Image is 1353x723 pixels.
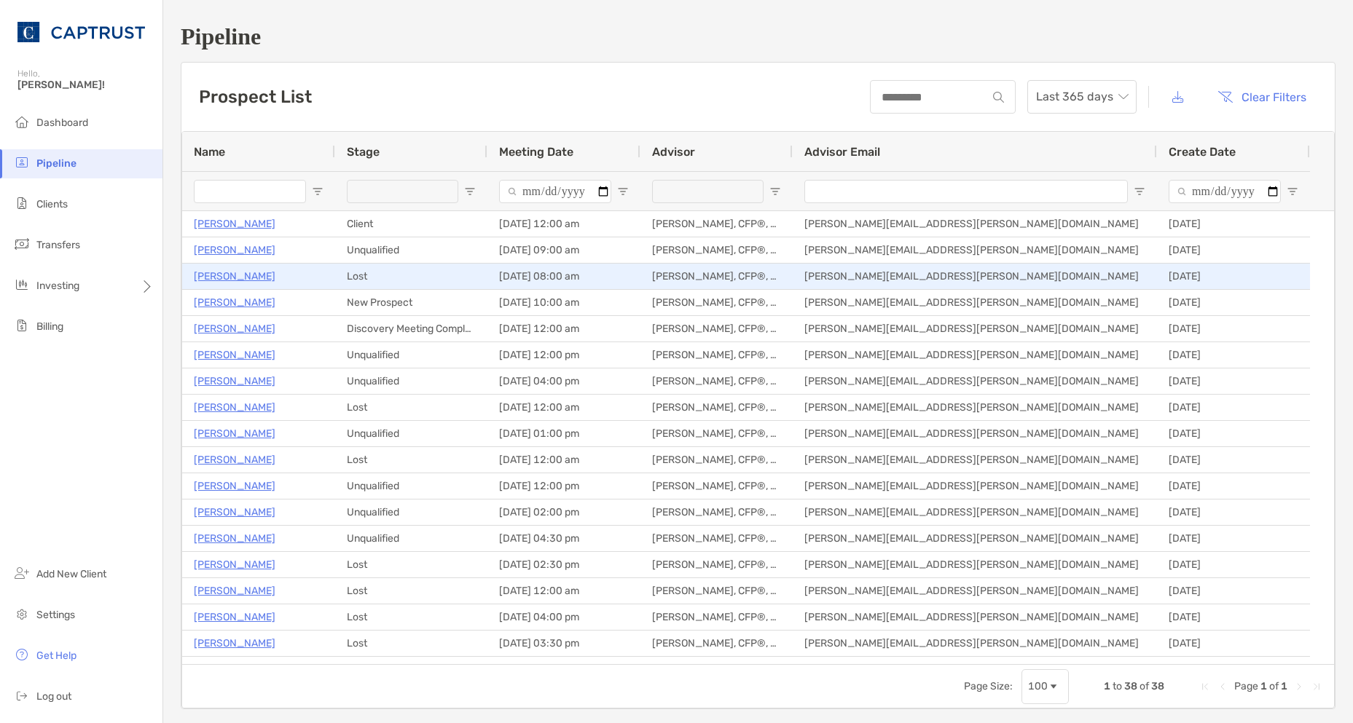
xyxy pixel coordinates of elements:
span: of [1269,680,1279,692]
div: [DATE] 12:00 am [487,447,640,473]
div: [DATE] 04:00 pm [487,368,640,394]
div: [DATE] [1157,368,1310,394]
div: [DATE] 12:00 pm [487,473,640,499]
span: Transfers [36,239,80,251]
input: Advisor Email Filter Input [804,180,1128,203]
img: dashboard icon [13,113,31,130]
img: settings icon [13,605,31,623]
div: Unqualified [335,237,487,263]
a: [PERSON_NAME] [194,267,275,285]
p: [PERSON_NAME] [194,660,275,679]
div: [PERSON_NAME][EMAIL_ADDRESS][PERSON_NAME][DOMAIN_NAME] [793,526,1157,551]
a: [PERSON_NAME] [194,477,275,495]
div: [DATE] [1157,604,1310,630]
div: Unqualified [335,499,487,525]
span: 38 [1151,680,1164,692]
div: [DATE] 10:00 am [487,290,640,315]
div: Lost [335,447,487,473]
div: Unqualified [335,473,487,499]
div: [DATE] 08:00 am [487,264,640,289]
div: [PERSON_NAME][EMAIL_ADDRESS][PERSON_NAME][DOMAIN_NAME] [793,657,1157,682]
div: [DATE] 09:00 am [487,237,640,263]
button: Open Filter Menu [464,186,476,197]
div: First Page [1199,681,1211,692]
div: Lost [335,657,487,682]
div: [DATE] [1157,290,1310,315]
div: Last Page [1311,681,1322,692]
div: [PERSON_NAME], CFP®, CHFC® [640,264,793,289]
a: [PERSON_NAME] [194,346,275,364]
a: [PERSON_NAME] [194,529,275,548]
div: [DATE] [1157,552,1310,577]
span: Pipeline [36,157,77,170]
span: 1 [1260,680,1267,692]
span: Meeting Date [499,145,573,159]
div: [PERSON_NAME], CFP®, CHFC® [640,604,793,630]
div: [DATE] [1157,526,1310,551]
span: Investing [36,280,79,292]
div: [DATE] [1157,395,1310,420]
div: Unqualified [335,368,487,394]
span: Dashboard [36,116,88,129]
a: [PERSON_NAME] [194,424,275,443]
a: [PERSON_NAME] [194,503,275,521]
button: Open Filter Menu [617,186,629,197]
a: [PERSON_NAME] [194,372,275,390]
a: [PERSON_NAME] [194,241,275,259]
img: logout icon [13,687,31,704]
img: get-help icon [13,646,31,663]
div: [PERSON_NAME][EMAIL_ADDRESS][PERSON_NAME][DOMAIN_NAME] [793,211,1157,237]
span: Log out [36,690,71,703]
div: [DATE] [1157,657,1310,682]
span: Page [1234,680,1258,692]
div: [DATE] 02:30 pm [487,552,640,577]
div: [DATE] 03:30 pm [487,631,640,656]
div: [PERSON_NAME], CFP®, CHFC® [640,552,793,577]
div: Discovery Meeting Complete [335,316,487,341]
div: [PERSON_NAME], CFP®, CHFC® [640,368,793,394]
div: [DATE] [1157,631,1310,656]
button: Open Filter Menu [1134,186,1145,197]
div: [PERSON_NAME], CFP®, CHFC® [640,473,793,499]
div: Next Page [1293,681,1305,692]
div: Page Size: [964,680,1013,692]
span: Name [194,145,225,159]
div: [PERSON_NAME][EMAIL_ADDRESS][PERSON_NAME][DOMAIN_NAME] [793,237,1157,263]
div: [DATE] 12:00 am [487,211,640,237]
div: [PERSON_NAME][EMAIL_ADDRESS][PERSON_NAME][DOMAIN_NAME] [793,264,1157,289]
img: add_new_client icon [13,564,31,582]
div: 100 [1028,680,1048,692]
span: of [1140,680,1149,692]
div: [PERSON_NAME][EMAIL_ADDRESS][PERSON_NAME][DOMAIN_NAME] [793,395,1157,420]
div: Unqualified [335,421,487,446]
div: Lost [335,264,487,289]
img: input icon [993,92,1004,103]
span: [PERSON_NAME]! [17,79,154,91]
div: [DATE] 12:00 am [487,316,640,341]
div: Lost [335,578,487,604]
div: [DATE] [1157,316,1310,341]
button: Open Filter Menu [1287,186,1298,197]
span: Get Help [36,649,77,662]
span: 38 [1124,680,1137,692]
div: [DATE] 04:30 pm [487,526,640,551]
input: Name Filter Input [194,180,306,203]
div: [DATE] [1157,499,1310,525]
a: [PERSON_NAME] [194,608,275,626]
a: [PERSON_NAME] [194,398,275,416]
div: Lost [335,604,487,630]
img: billing icon [13,317,31,334]
div: [PERSON_NAME], CFP®, CHFC® [640,447,793,473]
span: Create Date [1169,145,1236,159]
div: [PERSON_NAME][EMAIL_ADDRESS][PERSON_NAME][DOMAIN_NAME] [793,316,1157,341]
div: Unqualified [335,526,487,551]
span: Last 365 days [1036,81,1128,113]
